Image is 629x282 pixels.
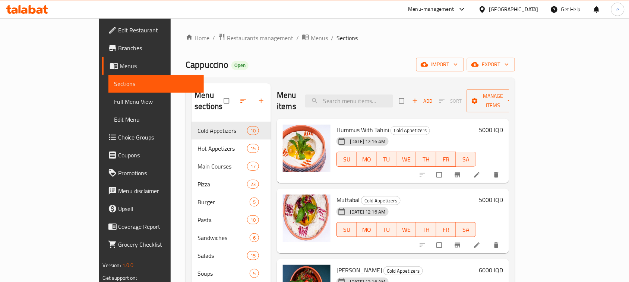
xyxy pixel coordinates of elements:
[283,125,331,172] img: Hummus With Tahini
[102,164,204,182] a: Promotions
[247,215,259,224] div: items
[197,198,250,206] div: Burger
[419,154,433,165] span: TH
[432,168,448,182] span: Select to update
[212,33,215,42] li: /
[192,175,271,193] div: Pizza23
[102,39,204,57] a: Branches
[347,138,388,145] span: [DATE] 12:16 AM
[192,122,271,140] div: Cold Appetizers10
[195,90,224,112] h2: Menu sections
[391,126,430,135] div: Cold Appetizers
[192,211,271,229] div: Pasta10
[186,56,228,73] span: Cappuccino
[416,152,436,167] button: TH
[247,217,259,224] span: 10
[296,33,299,42] li: /
[247,126,259,135] div: items
[118,26,198,35] span: Edit Restaurant
[197,126,247,135] span: Cold Appetizers
[102,200,204,218] a: Upsell
[227,33,293,42] span: Restaurants management
[336,124,389,135] span: Hummus With Tahini
[336,265,382,276] span: [PERSON_NAME]
[102,57,204,75] a: Menus
[120,61,198,70] span: Menus
[118,240,198,249] span: Grocery Checklist
[250,199,259,206] span: 5
[197,233,250,242] span: Sandwiches
[118,222,198,231] span: Coverage Report
[472,92,513,110] span: Manage items
[283,195,331,242] img: Muttabal
[479,265,503,275] h6: 6000 IQD
[383,266,423,275] div: Cold Appetizers
[616,5,619,13] span: e
[380,154,393,165] span: TU
[108,75,204,93] a: Sections
[102,21,204,39] a: Edit Restaurant
[197,251,247,260] span: Salads
[114,79,198,88] span: Sections
[114,97,198,106] span: Full Menu View
[439,224,453,235] span: FR
[479,125,503,135] h6: 5000 IQD
[380,224,393,235] span: TU
[357,152,377,167] button: MO
[197,269,250,278] div: Soups
[118,151,198,160] span: Coupons
[192,140,271,157] div: Hot Appetizers15
[340,154,354,165] span: SU
[247,181,259,188] span: 23
[102,235,204,253] a: Grocery Checklist
[331,33,334,42] li: /
[247,127,259,134] span: 10
[449,237,467,253] button: Branch-specific-item
[250,233,259,242] div: items
[456,222,476,237] button: SA
[197,215,247,224] span: Pasta
[231,61,249,70] div: Open
[250,234,259,241] span: 6
[436,152,456,167] button: FR
[197,180,247,189] span: Pizza
[247,162,259,171] div: items
[410,95,434,107] span: Add item
[192,247,271,265] div: Salads15
[197,144,247,153] div: Hot Appetizers
[118,44,198,52] span: Branches
[408,5,454,14] div: Menu-management
[347,208,388,215] span: [DATE] 12:16 AM
[361,196,401,205] div: Cold Appetizers
[247,145,259,152] span: 15
[361,196,400,205] span: Cold Appetizers
[118,186,198,195] span: Menu disclaimer
[377,222,396,237] button: TU
[395,94,410,108] span: Select section
[102,218,204,235] a: Coverage Report
[218,33,293,43] a: Restaurants management
[250,270,259,277] span: 5
[118,204,198,213] span: Upsell
[250,198,259,206] div: items
[219,94,235,108] span: Select all sections
[302,33,328,43] a: Menus
[340,224,354,235] span: SU
[399,154,413,165] span: WE
[235,93,253,109] span: Sort sections
[253,93,271,109] button: Add section
[489,5,538,13] div: [GEOGRAPHIC_DATA]
[102,146,204,164] a: Coupons
[247,180,259,189] div: items
[439,154,453,165] span: FR
[305,94,393,108] input: search
[434,95,467,107] span: Select section first
[416,222,436,237] button: TH
[467,58,515,71] button: export
[336,152,357,167] button: SU
[102,182,204,200] a: Menu disclaimer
